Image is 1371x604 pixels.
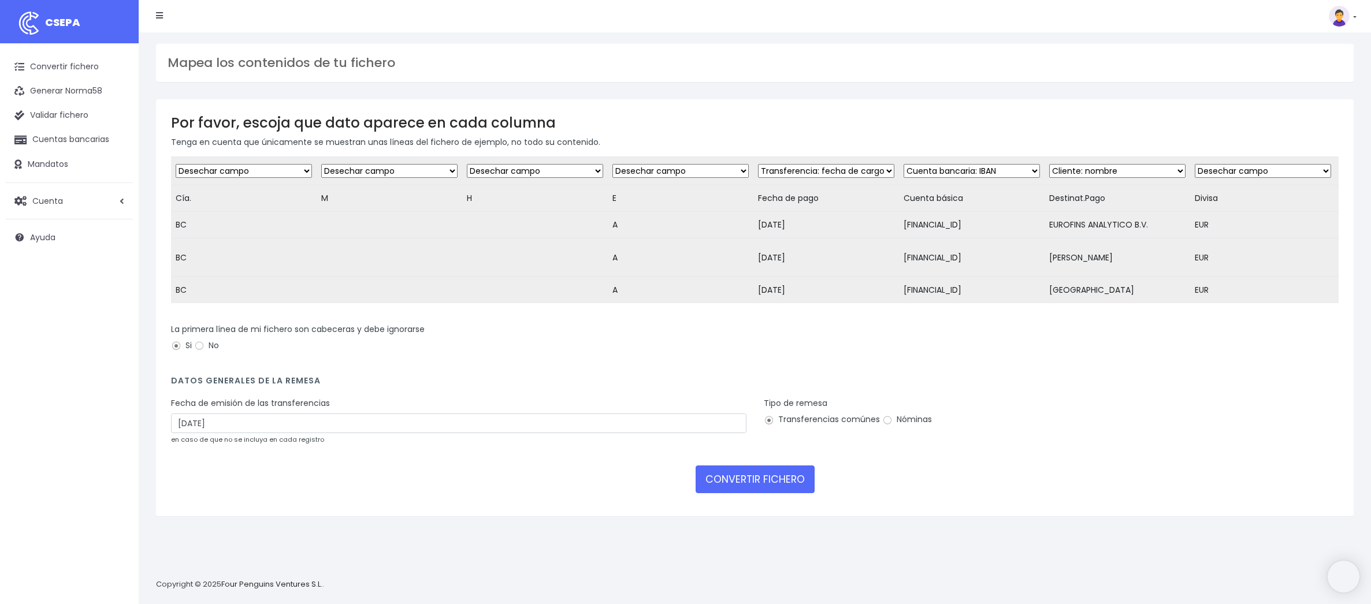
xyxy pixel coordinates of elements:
[6,55,133,79] a: Convertir fichero
[764,397,827,409] label: Tipo de remesa
[171,114,1339,131] h3: Por favor, escoja que dato aparece en cada columna
[171,238,317,277] td: BC
[171,136,1339,148] p: Tenga en cuenta que únicamente se muestran unas líneas del fichero de ejemplo, no todo su contenido.
[6,79,133,103] a: Generar Norma58
[753,185,899,212] td: Fecha de pago
[171,212,317,238] td: BC
[1329,6,1350,27] img: profile
[608,238,753,277] td: A
[753,238,899,277] td: [DATE]
[899,277,1045,304] td: [FINANCIAL_ID]
[899,238,1045,277] td: [FINANCIAL_ID]
[6,189,133,213] a: Cuenta
[194,340,219,352] label: No
[6,128,133,152] a: Cuentas bancarias
[171,397,330,409] label: Fecha de emisión de las transferencias
[317,185,462,212] td: M
[1045,238,1190,277] td: [PERSON_NAME]
[899,185,1045,212] td: Cuenta básica
[6,225,133,249] a: Ayuda
[30,232,55,243] span: Ayuda
[1045,277,1190,304] td: [GEOGRAPHIC_DATA]
[608,277,753,304] td: A
[171,376,1339,392] h4: Datos generales de la remesa
[1190,185,1336,212] td: Divisa
[753,277,899,304] td: [DATE]
[1190,238,1336,277] td: EUR
[764,413,880,426] label: Transferencias comúnes
[899,212,1045,238] td: [FINANCIAL_ID]
[221,579,322,590] a: Four Penguins Ventures S.L.
[1045,185,1190,212] td: Destinat.Pago
[882,413,932,426] label: Nóminas
[171,277,317,304] td: BC
[156,579,324,591] p: Copyright © 2025 .
[32,195,63,206] span: Cuenta
[1190,277,1336,304] td: EUR
[608,185,753,212] td: E
[168,55,1342,70] h3: Mapea los contenidos de tu fichero
[171,185,317,212] td: Cía.
[608,212,753,238] td: A
[6,103,133,128] a: Validar fichero
[1045,212,1190,238] td: EUROFINS ANALYTICO B.V.
[171,340,192,352] label: Si
[14,9,43,38] img: logo
[462,185,608,212] td: H
[6,152,133,177] a: Mandatos
[753,212,899,238] td: [DATE]
[171,435,324,444] small: en caso de que no se incluya en cada registro
[696,465,815,493] button: CONVERTIR FICHERO
[171,323,425,335] label: La primera línea de mi fichero son cabeceras y debe ignorarse
[1190,212,1336,238] td: EUR
[45,15,80,29] span: CSEPA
